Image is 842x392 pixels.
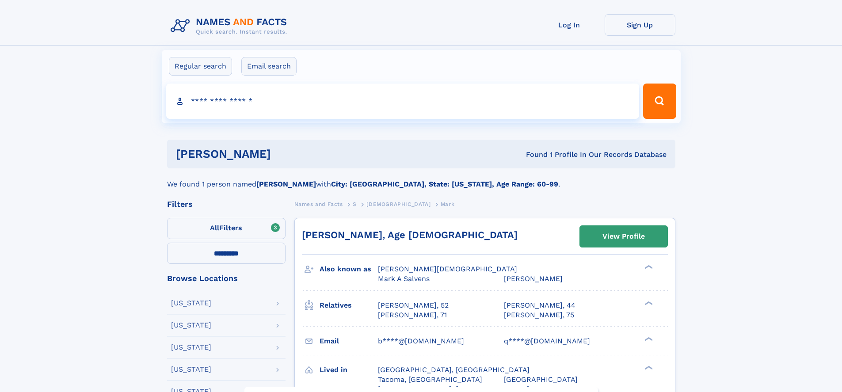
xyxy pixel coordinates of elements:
[169,57,232,76] label: Regular search
[366,201,431,207] span: [DEMOGRAPHIC_DATA]
[605,14,675,36] a: Sign Up
[441,201,454,207] span: Mark
[171,300,211,307] div: [US_STATE]
[643,84,676,119] button: Search Button
[378,265,517,273] span: [PERSON_NAME][DEMOGRAPHIC_DATA]
[166,84,640,119] input: search input
[504,375,578,384] span: [GEOGRAPHIC_DATA]
[320,262,378,277] h3: Also known as
[167,218,286,239] label: Filters
[534,14,605,36] a: Log In
[171,322,211,329] div: [US_STATE]
[602,226,645,247] div: View Profile
[504,301,575,310] a: [PERSON_NAME], 44
[643,264,653,270] div: ❯
[256,180,316,188] b: [PERSON_NAME]
[167,274,286,282] div: Browse Locations
[294,198,343,209] a: Names and Facts
[378,301,449,310] a: [PERSON_NAME], 52
[241,57,297,76] label: Email search
[320,334,378,349] h3: Email
[176,148,399,160] h1: [PERSON_NAME]
[643,365,653,370] div: ❯
[320,298,378,313] h3: Relatives
[378,365,530,374] span: [GEOGRAPHIC_DATA], [GEOGRAPHIC_DATA]
[302,229,518,240] a: [PERSON_NAME], Age [DEMOGRAPHIC_DATA]
[320,362,378,377] h3: Lived in
[171,366,211,373] div: [US_STATE]
[378,274,430,283] span: Mark A Salvens
[504,310,574,320] a: [PERSON_NAME], 75
[167,168,675,190] div: We found 1 person named with .
[331,180,558,188] b: City: [GEOGRAPHIC_DATA], State: [US_STATE], Age Range: 60-99
[171,344,211,351] div: [US_STATE]
[353,198,357,209] a: S
[643,300,653,306] div: ❯
[167,200,286,208] div: Filters
[378,310,447,320] a: [PERSON_NAME], 71
[167,14,294,38] img: Logo Names and Facts
[580,226,667,247] a: View Profile
[353,201,357,207] span: S
[643,336,653,342] div: ❯
[378,375,482,384] span: Tacoma, [GEOGRAPHIC_DATA]
[366,198,431,209] a: [DEMOGRAPHIC_DATA]
[398,150,667,160] div: Found 1 Profile In Our Records Database
[210,224,219,232] span: All
[504,274,563,283] span: [PERSON_NAME]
